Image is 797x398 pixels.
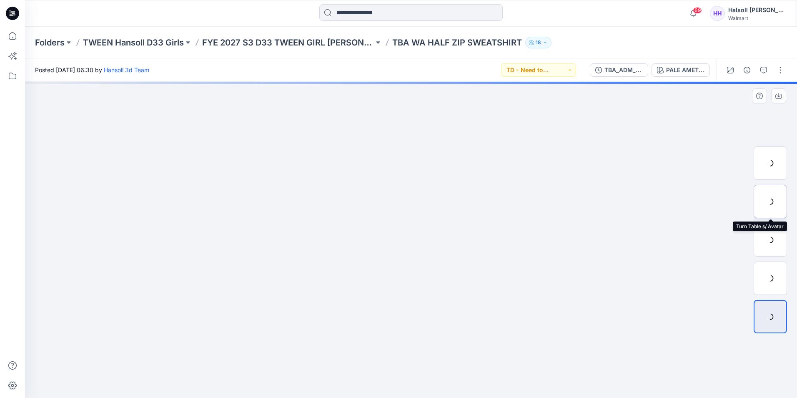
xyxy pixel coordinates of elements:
[604,65,643,75] div: TBA_ADM_FC WA HALF ZIP SWEATSHIRT_ASTM
[710,6,725,21] div: HH
[35,65,149,74] span: Posted [DATE] 06:30 by
[693,7,702,14] span: 69
[728,5,787,15] div: Halsoll [PERSON_NAME] Girls Design Team
[590,63,648,77] button: TBA_ADM_FC WA HALF ZIP SWEATSHIRT_ASTM
[202,37,374,48] a: FYE 2027 S3 D33 TWEEN GIRL [PERSON_NAME]
[652,63,710,77] button: PALE AMETHYST
[525,37,551,48] button: 18
[666,65,704,75] div: PALE AMETHYST
[728,15,787,21] div: Walmart
[104,66,149,73] a: Hansoll 3d Team
[35,37,65,48] a: Folders
[83,37,184,48] a: TWEEN Hansoll D33 Girls
[536,38,541,47] p: 18
[392,37,522,48] p: TBA WA HALF ZIP SWEATSHIRT
[740,63,754,77] button: Details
